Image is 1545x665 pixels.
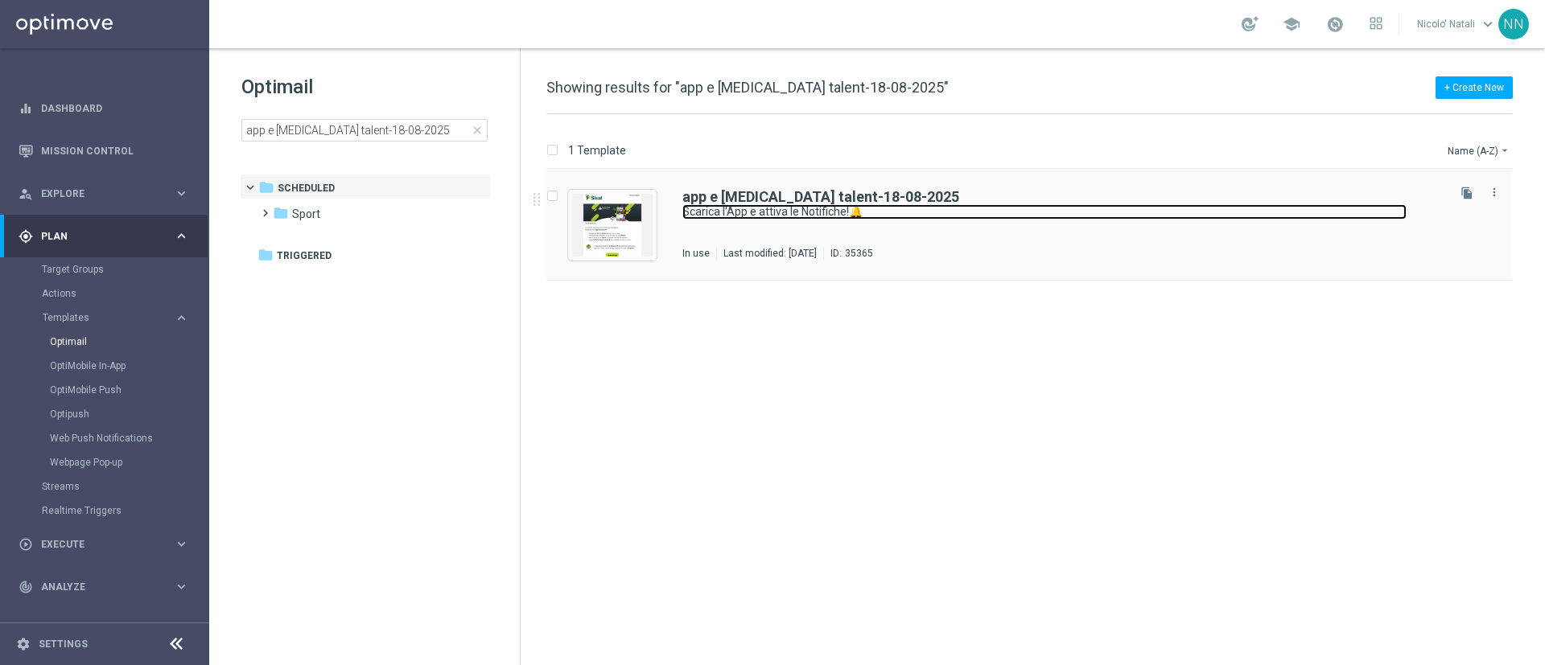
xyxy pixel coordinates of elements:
div: Mission Control [19,129,189,172]
a: Mission Control [41,129,189,172]
span: Sport [292,207,320,221]
b: app e [MEDICAL_DATA] talent-18-08-2025 [682,188,959,205]
a: Target Groups [42,263,167,276]
div: Dashboard [19,87,189,129]
i: keyboard_arrow_right [174,579,189,594]
div: In use [682,247,710,260]
div: NN [1498,9,1529,39]
a: Actions [42,287,167,300]
a: Realtime Triggers [42,504,167,517]
i: more_vert [1488,186,1501,199]
i: folder [258,179,274,195]
button: Mission Control [18,145,190,158]
span: Plan [41,232,174,241]
button: + Create New [1436,76,1513,99]
span: Scheduled [278,181,335,195]
i: file_copy [1461,187,1473,199]
div: OptiMobile Push [50,378,208,402]
a: Streams [42,480,167,493]
div: Actions [42,281,208,306]
a: Web Push Notifications [50,432,167,445]
i: keyboard_arrow_right [174,310,189,326]
button: Templates keyboard_arrow_right [42,311,190,324]
div: Plan [19,229,174,244]
a: Webpage Pop-up [50,456,167,469]
div: Scarica l'App e attiva le Notifiche!🔔 [682,204,1444,220]
i: keyboard_arrow_right [174,622,189,637]
button: person_search Explore keyboard_arrow_right [18,187,190,200]
div: Templates [42,306,208,474]
i: folder [273,205,289,221]
a: Optimail [50,335,167,348]
span: school [1283,15,1300,33]
div: Webpage Pop-up [50,450,208,474]
input: Search Template [241,119,488,142]
div: Execute [19,537,174,552]
span: Templates [43,313,158,322]
i: folder [257,247,274,263]
i: track_changes [19,580,33,594]
div: Explore [19,187,174,201]
i: gps_fixed [19,229,33,244]
button: play_circle_outline Execute keyboard_arrow_right [18,538,190,551]
button: equalizer Dashboard [18,102,190,115]
button: Name (A-Z)arrow_drop_down [1446,141,1513,160]
span: close [471,124,484,137]
span: Triggered [277,248,332,263]
button: track_changes Analyze keyboard_arrow_right [18,581,190,593]
p: 1 Template [568,143,626,158]
span: Showing results for "app e [MEDICAL_DATA] talent-18-08-2025" [546,79,949,96]
i: keyboard_arrow_right [174,536,189,552]
div: Last modified: [DATE] [717,247,823,260]
h1: Optimail [241,74,488,100]
i: play_circle_outline [19,537,33,552]
div: Optimail [50,330,208,354]
a: OptiMobile In-App [50,359,167,372]
button: gps_fixed Plan keyboard_arrow_right [18,230,190,243]
a: Optipush [50,408,167,421]
div: Target Groups [42,257,208,281]
a: app e [MEDICAL_DATA] talent-18-08-2025 [682,190,959,204]
a: Nicolo' Natalikeyboard_arrow_down [1415,12,1498,36]
i: equalizer [19,101,33,116]
span: keyboard_arrow_down [1479,15,1497,33]
a: Scarica l'App e attiva le Notifiche!🔔 [682,204,1407,220]
a: OptiMobile Push [50,384,167,396]
a: Dashboard [41,87,189,129]
div: Analyze [19,580,174,594]
span: Analyze [41,582,174,592]
div: ID: [823,247,873,260]
div: 35365 [845,247,873,260]
i: keyboard_arrow_right [174,186,189,201]
div: Press SPACE to select this row. [530,170,1542,281]
i: arrow_drop_down [1498,144,1511,157]
button: more_vert [1486,183,1502,202]
div: Templates [43,313,174,322]
button: file_copy [1456,183,1477,203]
i: keyboard_arrow_right [174,228,189,244]
span: Explore [41,189,174,199]
img: 35365.jpeg [572,194,653,257]
div: Streams [42,474,208,499]
a: Settings [39,639,88,649]
i: settings [16,637,31,651]
i: person_search [19,187,33,201]
div: Realtime Triggers [42,499,208,523]
span: Execute [41,540,174,549]
div: OptiMobile In-App [50,354,208,378]
div: Optipush [50,402,208,426]
div: Web Push Notifications [50,426,208,450]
